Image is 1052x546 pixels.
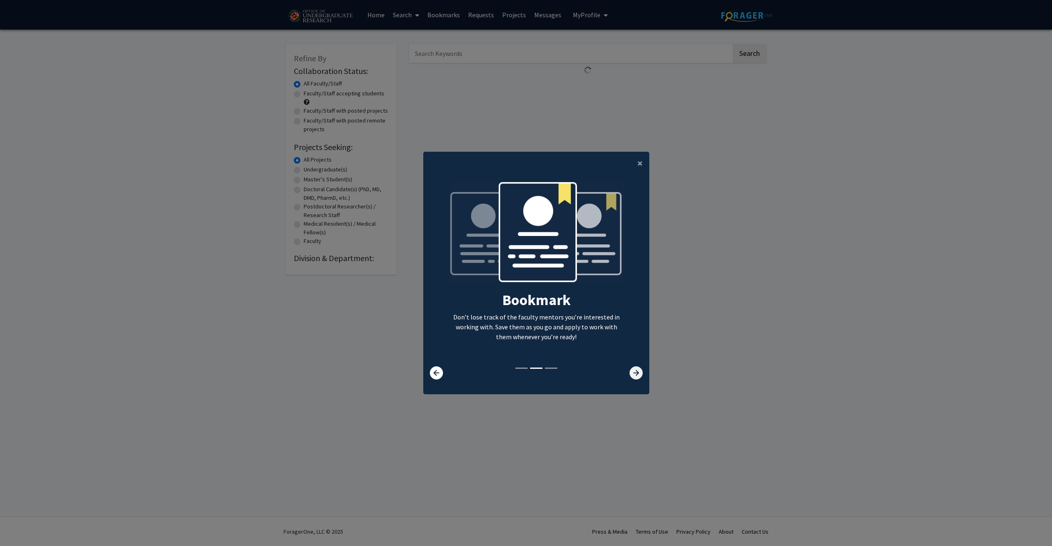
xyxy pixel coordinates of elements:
img: bookmark [449,181,624,291]
p: Don’t lose track of the faculty mentors you’re interested in working with. Save them as you go an... [449,312,624,342]
button: Close [631,152,649,175]
h2: Bookmark [449,291,624,309]
iframe: Chat [6,509,35,540]
span: × [637,157,643,169]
